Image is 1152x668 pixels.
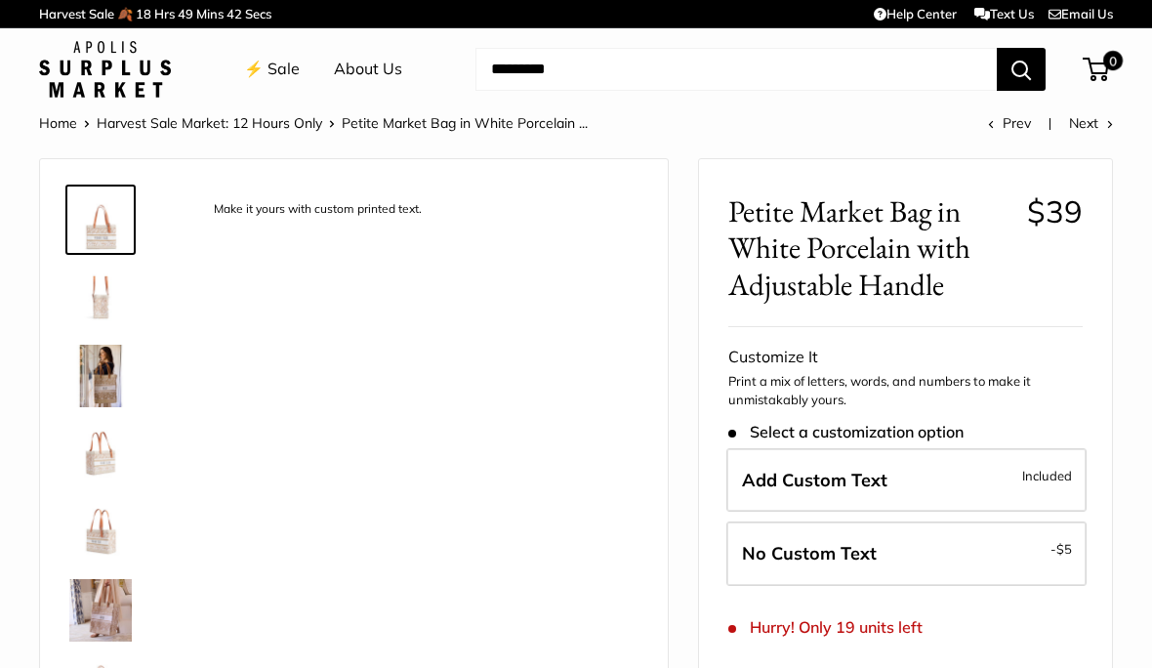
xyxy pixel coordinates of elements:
img: description_Make it yours with custom printed text. [69,188,132,251]
span: Add Custom Text [742,469,887,491]
img: Petite Market Bag in White Porcelain with Adjustable Handle [69,579,132,642]
img: description_Your new favorite carry-all [69,345,132,407]
span: Secs [245,6,271,21]
span: Mins [196,6,224,21]
span: No Custom Text [742,542,877,564]
a: Text Us [974,6,1034,21]
span: Petite Market Bag in White Porcelain ... [342,114,588,132]
p: Print a mix of letters, words, and numbers to make it unmistakably yours. [728,372,1083,410]
a: 0 [1085,58,1109,81]
span: Hrs [154,6,175,21]
label: Leave Blank [726,522,1087,586]
nav: Breadcrumb [39,110,588,136]
span: Hurry! Only 19 units left [728,618,923,637]
a: description_Your new favorite carry-all [65,341,136,411]
label: Add Custom Text [726,448,1087,513]
a: About Us [334,55,402,84]
span: $5 [1056,541,1072,557]
span: Petite Market Bag in White Porcelain with Adjustable Handle [728,193,1012,303]
span: $39 [1027,192,1083,230]
div: Customize It [728,343,1083,372]
span: 18 [136,6,151,21]
span: Included [1022,464,1072,487]
a: Harvest Sale Market: 12 Hours Only [97,114,322,132]
div: Make it yours with custom printed text. [204,196,432,223]
span: 42 [226,6,242,21]
img: description_Transform your everyday errands into moments of effortless style [69,267,132,329]
a: description_Transform your everyday errands into moments of effortless style [65,263,136,333]
span: 49 [178,6,193,21]
button: Search [997,48,1046,91]
a: description_Super soft leather handles. [65,419,136,489]
a: Help Center [874,6,957,21]
a: Home [39,114,77,132]
a: Email Us [1049,6,1113,21]
img: description_Super soft leather handles. [69,423,132,485]
a: Petite Market Bag in White Porcelain with Adjustable Handle [65,497,136,567]
a: Petite Market Bag in White Porcelain with Adjustable Handle [65,575,136,646]
a: ⚡️ Sale [244,55,300,84]
span: Select a customization option [728,423,964,441]
span: - [1050,537,1072,561]
a: description_Make it yours with custom printed text. [65,185,136,255]
input: Search... [475,48,997,91]
a: Prev [988,114,1031,132]
img: Petite Market Bag in White Porcelain with Adjustable Handle [69,501,132,564]
a: Next [1069,114,1113,132]
span: 0 [1103,51,1123,70]
img: Apolis: Surplus Market [39,41,171,98]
